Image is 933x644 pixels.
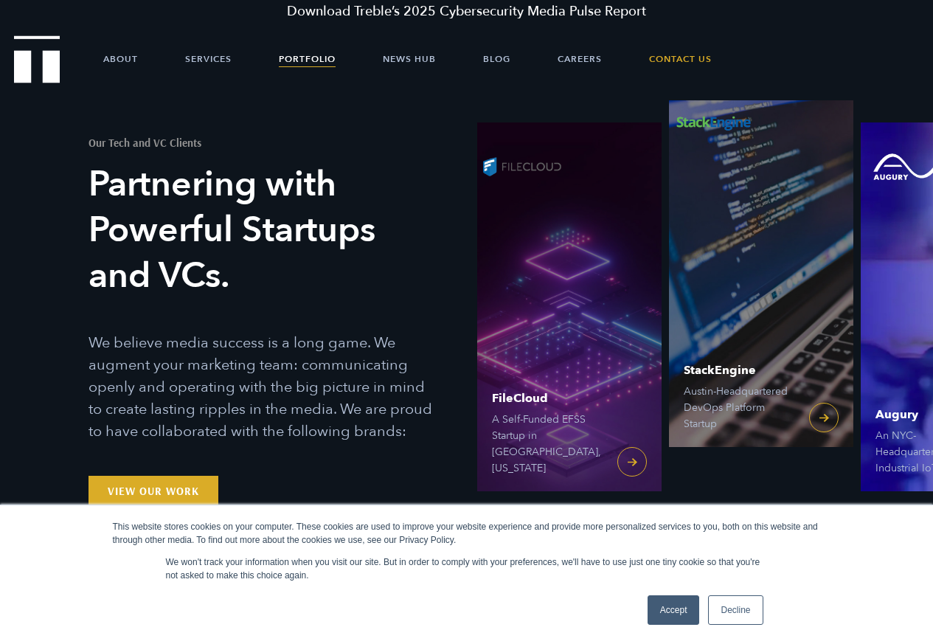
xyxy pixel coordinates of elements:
span: FileCloud [492,392,603,404]
span: A Self-Funded EFSS Startup in [GEOGRAPHIC_DATA], [US_STATE] [492,412,603,477]
span: Austin-Headquartered DevOps Platform Startup [684,384,794,432]
div: This website stores cookies on your computer. These cookies are used to improve your website expe... [113,520,821,547]
img: Treble logo [14,35,60,83]
h3: Partnering with Powerful Startups and VCs. [89,162,440,299]
img: FileCloud logo [477,145,566,189]
h1: Our Tech and VC Clients [89,137,440,148]
a: Contact Us [649,37,712,81]
a: FileCloud [477,122,662,491]
a: View Our Work [89,476,218,507]
a: Portfolio [279,37,336,81]
p: We believe media success is a long game. We augment your marketing team: communicating openly and... [89,332,440,443]
img: StackEngine logo [669,100,757,145]
span: StackEngine [684,364,794,376]
a: Accept [648,595,700,625]
p: We won't track your information when you visit our site. But in order to comply with your prefere... [166,555,768,582]
a: Treble Homepage [15,37,59,82]
a: StackEngine [669,78,853,447]
a: Decline [708,595,763,625]
a: News Hub [383,37,436,81]
a: Blog [483,37,510,81]
a: Careers [558,37,602,81]
a: About [103,37,138,81]
a: Services [185,37,232,81]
